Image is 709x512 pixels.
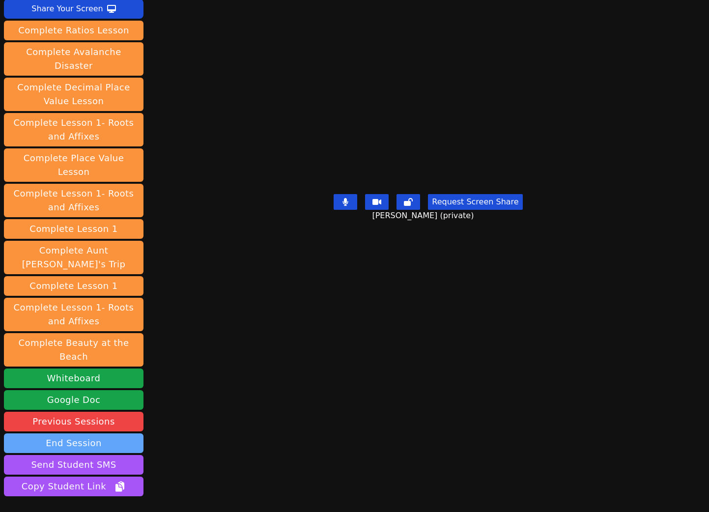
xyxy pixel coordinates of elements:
[4,21,143,40] button: Complete Ratios Lesson
[4,455,143,475] button: Send Student SMS
[4,477,143,496] button: Copy Student Link
[4,113,143,146] button: Complete Lesson 1- Roots and Affixes
[4,333,143,367] button: Complete Beauty at the Beach
[4,412,143,431] a: Previous Sessions
[4,276,143,296] button: Complete Lesson 1
[22,480,126,493] span: Copy Student Link
[4,369,143,388] button: Whiteboard
[4,42,143,76] button: Complete Avalanche Disaster
[4,148,143,182] button: Complete Place Value Lesson
[4,78,143,111] button: Complete Decimal Place Value Lesson
[4,433,143,453] button: End Session
[4,241,143,274] button: Complete Aunt [PERSON_NAME]'s Trip
[4,390,143,410] a: Google Doc
[428,194,522,210] button: Request Screen Share
[4,219,143,239] button: Complete Lesson 1
[31,1,103,17] div: Share Your Screen
[372,210,476,222] span: [PERSON_NAME] (private)
[4,184,143,217] button: Complete Lesson 1- Roots and Affixes
[4,298,143,331] button: Complete Lesson 1- Roots and Affixes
